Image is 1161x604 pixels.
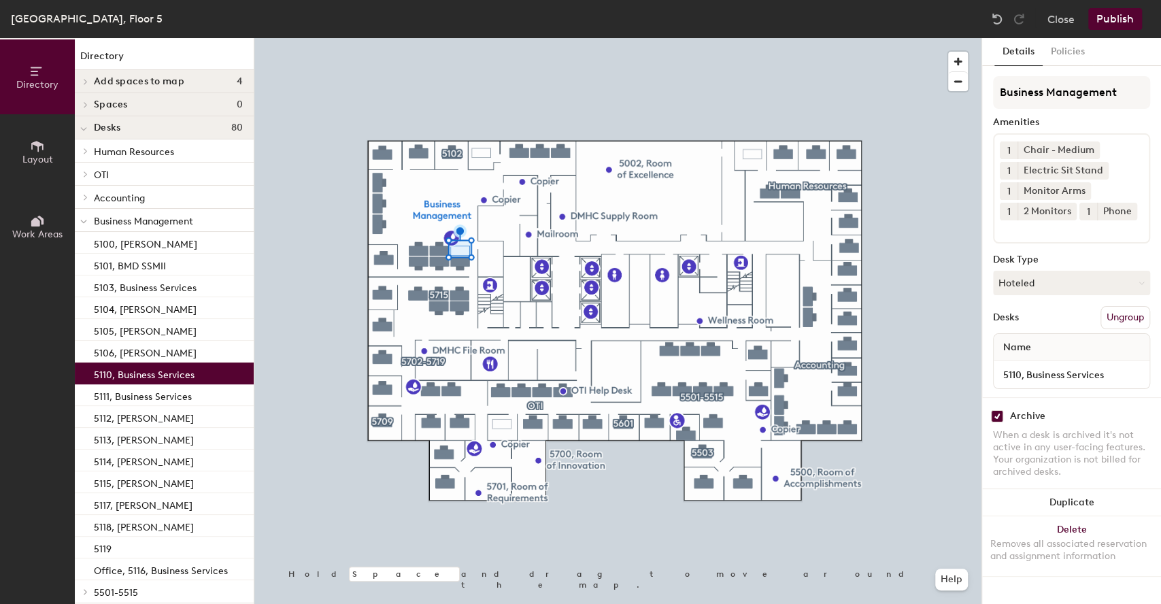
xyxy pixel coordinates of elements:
[231,122,243,133] span: 80
[94,587,138,599] span: 5501-5515
[16,79,58,90] span: Directory
[94,300,197,316] p: 5104, [PERSON_NAME]
[993,312,1019,323] div: Desks
[94,235,197,250] p: 5100, [PERSON_NAME]
[94,343,197,359] p: 5106, [PERSON_NAME]
[996,335,1038,360] span: Name
[11,10,163,27] div: [GEOGRAPHIC_DATA], Floor 5
[1079,203,1097,220] button: 1
[1088,8,1142,30] button: Publish
[1047,8,1075,30] button: Close
[94,256,166,272] p: 5101, BMD SSMII
[94,431,194,446] p: 5113, [PERSON_NAME]
[1017,203,1077,220] div: 2 Monitors
[94,539,112,555] p: 5119
[1000,182,1017,200] button: 1
[990,12,1004,26] img: Undo
[94,474,194,490] p: 5115, [PERSON_NAME]
[1000,203,1017,220] button: 1
[1097,203,1137,220] div: Phone
[94,365,195,381] p: 5110, Business Services
[1007,184,1011,199] span: 1
[993,271,1150,295] button: Hoteled
[94,409,194,424] p: 5112, [PERSON_NAME]
[1100,306,1150,329] button: Ungroup
[94,322,197,337] p: 5105, [PERSON_NAME]
[22,154,53,165] span: Layout
[94,122,120,133] span: Desks
[1087,205,1090,219] span: 1
[982,516,1161,576] button: DeleteRemoves all associated reservation and assignment information
[993,254,1150,265] div: Desk Type
[94,278,197,294] p: 5103, Business Services
[94,518,194,533] p: 5118, [PERSON_NAME]
[94,561,228,577] p: Office, 5116, Business Services
[12,229,63,240] span: Work Areas
[94,169,109,181] span: OTI
[1017,141,1100,159] div: Chair - Medium
[990,538,1153,563] div: Removes all associated reservation and assignment information
[1007,144,1011,158] span: 1
[993,117,1150,128] div: Amenities
[996,365,1147,384] input: Unnamed desk
[94,146,174,158] span: Human Resources
[94,452,194,468] p: 5114, [PERSON_NAME]
[94,192,145,204] span: Accounting
[94,496,192,511] p: 5117, [PERSON_NAME]
[94,99,128,110] span: Spaces
[1000,162,1017,180] button: 1
[237,76,243,87] span: 4
[1010,411,1045,422] div: Archive
[94,76,184,87] span: Add spaces to map
[1007,205,1011,219] span: 1
[1017,162,1109,180] div: Electric Sit Stand
[982,489,1161,516] button: Duplicate
[237,99,243,110] span: 0
[1007,164,1011,178] span: 1
[1043,38,1093,66] button: Policies
[994,38,1043,66] button: Details
[94,387,192,403] p: 5111, Business Services
[1012,12,1026,26] img: Redo
[993,429,1150,478] div: When a desk is archived it's not active in any user-facing features. Your organization is not bil...
[75,49,254,70] h1: Directory
[935,569,968,590] button: Help
[1000,141,1017,159] button: 1
[1017,182,1091,200] div: Monitor Arms
[94,216,193,227] span: Business Management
